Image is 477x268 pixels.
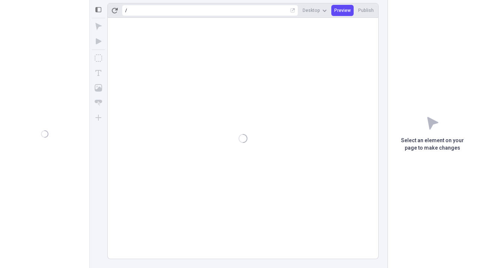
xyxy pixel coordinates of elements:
[300,5,330,16] button: Desktop
[358,7,374,13] span: Publish
[331,5,354,16] button: Preview
[303,7,320,13] span: Desktop
[92,81,105,95] button: Image
[355,5,377,16] button: Publish
[92,51,105,65] button: Box
[388,137,477,152] p: Select an element on your page to make changes
[92,66,105,80] button: Text
[125,7,127,13] div: /
[334,7,351,13] span: Preview
[92,96,105,109] button: Button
